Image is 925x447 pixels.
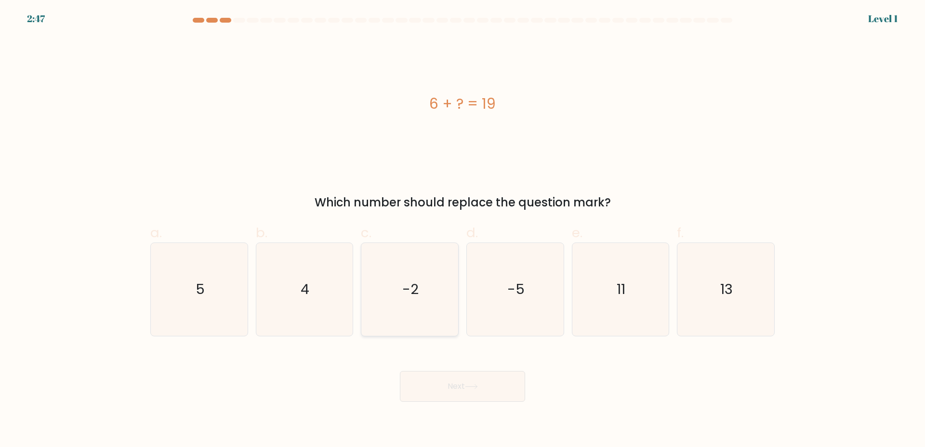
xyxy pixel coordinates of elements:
[361,223,371,242] span: c.
[156,194,769,211] div: Which number should replace the question mark?
[617,280,626,299] text: 11
[256,223,267,242] span: b.
[507,280,525,299] text: -5
[27,12,45,26] div: 2:47
[403,280,419,299] text: -2
[150,93,775,115] div: 6 + ? = 19
[677,223,684,242] span: f.
[572,223,582,242] span: e.
[466,223,478,242] span: d.
[868,12,898,26] div: Level 1
[721,280,733,299] text: 13
[196,280,205,299] text: 5
[150,223,162,242] span: a.
[301,280,310,299] text: 4
[400,371,525,402] button: Next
